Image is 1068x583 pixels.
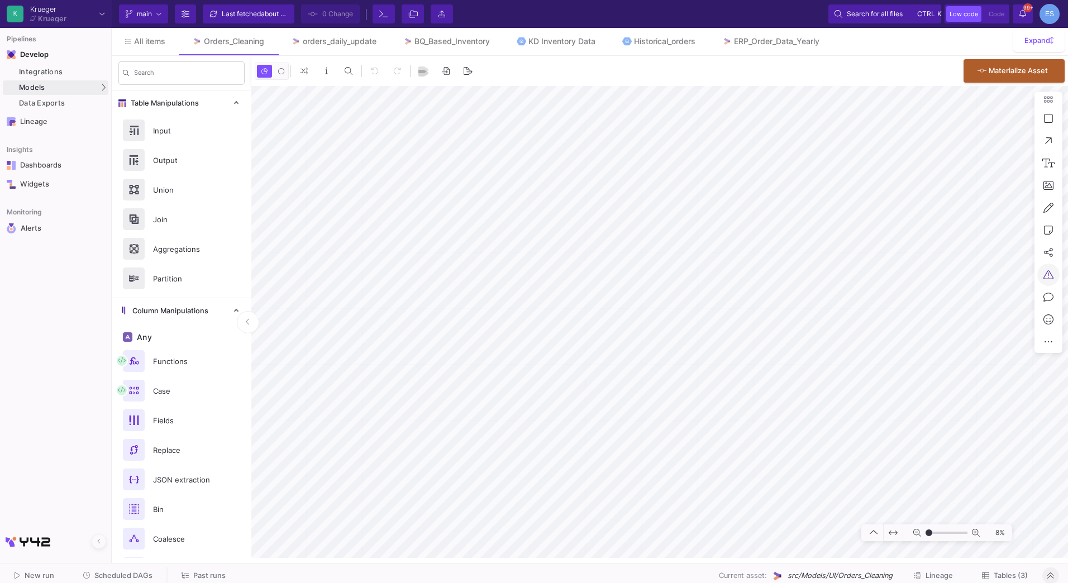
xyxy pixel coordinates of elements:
div: Krueger [30,6,66,13]
span: 99+ [1023,3,1032,12]
span: main [137,6,152,22]
div: Input [146,122,223,139]
button: 99+ [1013,4,1033,23]
div: Bin [146,501,223,518]
button: Output [112,145,251,175]
div: Historical_orders [634,37,695,46]
div: Alerts [21,223,93,233]
button: Input [112,116,251,145]
div: Output [146,152,223,169]
button: main [119,4,168,23]
button: Partition [112,264,251,293]
div: Coalesce [146,531,223,547]
div: Integrations [19,68,106,77]
img: Navigation icon [7,161,16,170]
span: Scheduled DAGs [94,571,152,580]
span: Tables (3) [994,571,1028,580]
a: Navigation iconLineage [3,113,108,131]
button: Bin [112,494,251,524]
input: Search [134,71,240,79]
img: Tab icon [622,37,632,46]
div: Widgets [20,180,93,189]
div: Aggregations [146,241,223,257]
div: KD Inventory Data [528,37,595,46]
div: Table Manipulations [112,116,251,298]
button: Coalesce [112,524,251,553]
img: Navigation icon [7,50,16,59]
span: Code [989,10,1004,18]
span: Models [19,83,45,92]
img: Tab icon [192,37,202,46]
button: Code [985,6,1008,22]
div: Partition [146,270,223,287]
span: ctrl [917,7,935,21]
div: Join [146,211,223,228]
mat-expansion-panel-header: Table Manipulations [112,90,251,116]
span: Past runs [193,571,226,580]
img: Tab icon [291,37,301,46]
span: Current asset: [719,570,767,581]
button: ctrlk [914,7,935,21]
button: Fields [112,405,251,435]
span: Column Manipulations [128,307,208,316]
a: Navigation iconAlerts [3,219,108,238]
span: k [937,7,942,21]
button: Search for all filesctrlk [828,4,941,23]
span: Lineage [926,571,953,580]
div: ES [1040,4,1060,24]
span: src/Models/UI/Orders_Cleaning [788,570,893,581]
div: Develop [20,50,37,59]
span: Search for all files [847,6,903,22]
button: Materialize Asset [964,59,1065,83]
mat-expansion-panel-header: Navigation iconDevelop [3,46,108,64]
div: Lineage [20,117,93,126]
span: 8% [984,523,1009,543]
img: UI Model [771,570,783,582]
span: Materialize Asset [989,66,1048,75]
div: Orders_Cleaning [204,37,264,46]
span: about 7 hours ago [261,9,317,18]
div: Case [146,383,223,399]
button: ES [1036,4,1060,24]
div: BQ_Based_Inventory [414,37,490,46]
span: All items [134,37,165,46]
img: Tab icon [517,37,526,46]
div: Fields [146,412,223,429]
div: Data Exports [19,99,106,108]
a: Data Exports [3,96,108,111]
div: Dashboards [20,161,93,170]
button: Union [112,175,251,204]
div: Krueger [38,15,66,22]
mat-expansion-panel-header: Column Manipulations [112,298,251,323]
button: Replace [112,435,251,465]
div: orders_daily_update [303,37,376,46]
span: Low code [950,10,978,18]
img: Navigation icon [7,223,16,233]
button: Last fetchedabout 7 hours ago [203,4,294,23]
img: Tab icon [722,37,732,46]
button: JSON extraction [112,465,251,494]
img: Navigation icon [7,180,16,189]
div: Replace [146,442,223,458]
span: New run [25,571,54,580]
button: Join [112,204,251,234]
div: K [7,6,23,22]
div: ERP_Order_Data_Yearly [734,37,819,46]
div: Union [146,181,223,198]
img: Navigation icon [7,117,16,126]
button: Case [112,376,251,405]
div: Last fetched [222,6,289,22]
a: Navigation iconDashboards [3,156,108,174]
button: Functions [112,346,251,376]
a: Integrations [3,65,108,79]
div: JSON extraction [146,471,223,488]
span: Any [135,333,152,342]
button: Aggregations [112,234,251,264]
span: Table Manipulations [126,99,199,108]
a: Navigation iconWidgets [3,175,108,193]
button: Low code [946,6,981,22]
img: Tab icon [403,37,413,46]
div: Functions [146,353,223,370]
